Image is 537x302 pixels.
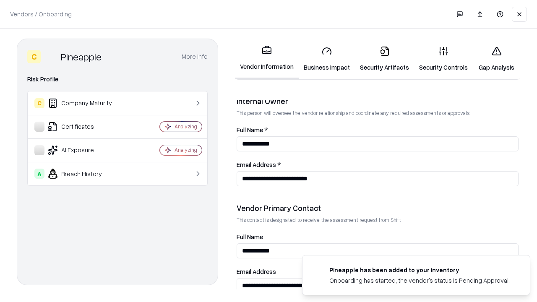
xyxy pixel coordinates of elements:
div: Risk Profile [27,74,208,84]
div: Company Maturity [34,98,135,108]
div: A [34,169,44,179]
div: C [27,50,41,63]
img: Pineapple [44,50,57,63]
p: Vendors / Onboarding [10,10,72,18]
img: pineappleenergy.com [313,266,323,276]
a: Security Controls [414,39,473,78]
div: C [34,98,44,108]
label: Email Address * [237,161,519,168]
div: Vendor Primary Contact [237,203,519,213]
label: Full Name [237,234,519,240]
div: AI Exposure [34,145,135,155]
div: Analyzing [175,146,197,154]
div: Internal Owner [237,96,519,106]
p: This contact is designated to receive the assessment request from Shift [237,216,519,224]
a: Gap Analysis [473,39,520,78]
div: Onboarding has started, the vendor's status is Pending Approval. [329,276,510,285]
div: Certificates [34,122,135,132]
div: Breach History [34,169,135,179]
div: Pineapple [61,50,102,63]
div: Analyzing [175,123,197,130]
a: Business Impact [299,39,355,78]
button: More info [182,49,208,64]
p: This person will oversee the vendor relationship and coordinate any required assessments or appro... [237,109,519,117]
a: Security Artifacts [355,39,414,78]
a: Vendor Information [235,39,299,79]
div: Pineapple has been added to your inventory [329,266,510,274]
label: Email Address [237,268,519,275]
label: Full Name * [237,127,519,133]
